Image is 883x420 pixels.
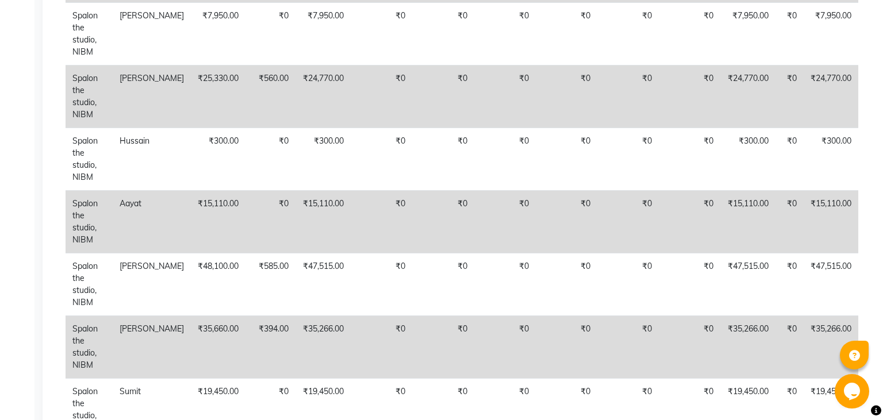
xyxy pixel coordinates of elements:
td: ₹0 [775,128,804,190]
iframe: chat widget [835,374,872,409]
td: [PERSON_NAME] [113,65,191,128]
td: ₹0 [536,253,597,315]
td: Spalon the studio, NIBM [66,128,113,190]
td: ₹0 [775,190,804,253]
td: ₹0 [536,315,597,378]
td: ₹7,950.00 [191,2,245,65]
td: ₹35,660.00 [191,315,245,378]
td: ₹0 [659,2,720,65]
td: ₹15,110.00 [295,190,350,253]
td: ₹0 [597,128,659,190]
td: [PERSON_NAME] [113,253,191,315]
td: ₹0 [775,253,804,315]
td: ₹585.00 [245,253,295,315]
td: ₹15,110.00 [720,190,775,253]
td: ₹0 [412,65,474,128]
td: ₹0 [536,190,597,253]
td: ₹560.00 [245,65,295,128]
td: ₹48,100.00 [191,253,245,315]
td: ₹0 [245,2,295,65]
td: ₹0 [412,2,474,65]
td: ₹0 [412,128,474,190]
td: ₹0 [597,315,659,378]
td: ₹0 [474,315,536,378]
td: ₹7,950.00 [804,2,858,65]
td: ₹15,110.00 [804,190,858,253]
td: ₹0 [474,128,536,190]
td: ₹0 [474,253,536,315]
td: Spalon the studio, NIBM [66,315,113,378]
td: ₹0 [351,65,412,128]
td: ₹25,330.00 [191,65,245,128]
td: ₹0 [351,128,412,190]
td: ₹0 [351,2,412,65]
td: Spalon the studio, NIBM [66,253,113,315]
td: Spalon the studio, NIBM [66,65,113,128]
td: ₹300.00 [720,128,775,190]
td: ₹24,770.00 [804,65,858,128]
td: ₹0 [659,65,720,128]
td: ₹7,950.00 [295,2,350,65]
td: ₹0 [536,128,597,190]
td: ₹0 [412,315,474,378]
td: ₹394.00 [245,315,295,378]
td: ₹300.00 [295,128,350,190]
td: Spalon the studio, NIBM [66,190,113,253]
td: Hussain [113,128,191,190]
td: ₹0 [659,315,720,378]
td: ₹0 [474,65,536,128]
td: ₹0 [659,128,720,190]
td: ₹0 [659,190,720,253]
td: ₹0 [597,65,659,128]
td: ₹0 [536,65,597,128]
td: ₹0 [474,190,536,253]
td: ₹0 [245,190,295,253]
td: ₹47,515.00 [720,253,775,315]
td: Spalon the studio, NIBM [66,2,113,65]
td: ₹300.00 [191,128,245,190]
td: ₹0 [597,253,659,315]
td: ₹0 [659,253,720,315]
td: ₹35,266.00 [804,315,858,378]
td: ₹47,515.00 [295,253,350,315]
td: ₹47,515.00 [804,253,858,315]
td: Aayat [113,190,191,253]
td: ₹35,266.00 [720,315,775,378]
td: ₹0 [474,2,536,65]
td: ₹24,770.00 [720,65,775,128]
td: ₹0 [351,315,412,378]
td: ₹0 [351,190,412,253]
td: ₹300.00 [804,128,858,190]
td: ₹0 [775,65,804,128]
td: ₹0 [775,315,804,378]
td: ₹35,266.00 [295,315,350,378]
td: ₹0 [597,190,659,253]
td: ₹0 [351,253,412,315]
td: ₹0 [536,2,597,65]
td: ₹7,950.00 [720,2,775,65]
td: [PERSON_NAME] [113,315,191,378]
td: ₹0 [775,2,804,65]
td: ₹0 [597,2,659,65]
td: ₹0 [245,128,295,190]
td: ₹0 [412,253,474,315]
td: ₹0 [412,190,474,253]
td: ₹24,770.00 [295,65,350,128]
td: [PERSON_NAME] [113,2,191,65]
td: ₹15,110.00 [191,190,245,253]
